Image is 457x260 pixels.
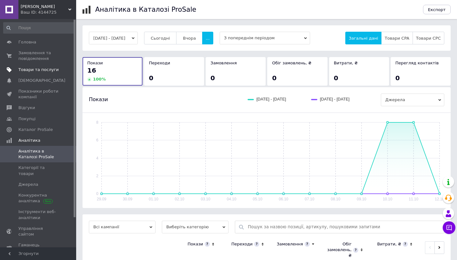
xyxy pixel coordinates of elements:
div: Ваш ID: 4144725 [21,10,76,15]
button: ... [202,32,213,44]
span: Конкурентна аналітика [18,192,59,204]
span: З попереднім періодом [220,32,310,44]
div: Обіг замовлень, ₴ [326,241,352,259]
button: Вчора [176,32,202,44]
span: Аналітика в Каталозі ProSale [18,148,59,160]
text: 29.09 [97,197,106,201]
text: 11.10 [409,197,418,201]
span: Загальні дані [349,36,378,41]
text: 8 [96,120,98,125]
text: 05.10 [253,197,262,201]
span: Покупці [18,116,36,122]
text: 01.10 [149,197,158,201]
button: Чат з покупцем [443,221,455,234]
text: 30.09 [123,197,132,201]
span: Bambino Felice [21,4,68,10]
button: Сьогодні [144,32,177,44]
text: 06.10 [279,197,288,201]
span: Вчора [183,36,196,41]
span: Обіг замовлень, ₴ [272,61,311,65]
text: 12.10 [435,197,444,201]
span: Управління сайтом [18,226,59,237]
input: Пошук [3,22,75,34]
span: 100 % [93,77,106,81]
text: 04.10 [227,197,236,201]
span: Показники роботи компанії [18,88,59,100]
text: 02.10 [175,197,184,201]
span: 16 [87,67,96,74]
span: Категорії та товари [18,165,59,176]
span: ... [206,36,209,41]
text: 0 [96,192,98,196]
button: Експорт [423,5,451,14]
span: Товари CPA [385,36,409,41]
text: 2 [96,174,98,178]
text: 08.10 [331,197,340,201]
text: 09.10 [357,197,366,201]
text: 03.10 [201,197,210,201]
text: 6 [96,138,98,142]
span: Перегляд контактів [395,61,439,65]
text: 07.10 [305,197,314,201]
span: Товари CPC [416,36,441,41]
span: Виберіть категорію [162,221,228,233]
span: Відгуки [18,105,35,111]
button: Товари CPA [381,32,413,44]
div: Замовлення [277,241,303,247]
div: Переходи [231,241,253,247]
span: Джерела [18,182,38,187]
button: [DATE] - [DATE] [89,32,138,44]
span: Всі кампанії [89,221,156,233]
input: Пошук за назвою позиції, артикулу, пошуковими запитами [248,221,441,233]
span: 0 [210,74,215,82]
span: Сьогодні [151,36,170,41]
text: 4 [96,156,98,160]
span: Покази [87,61,103,65]
span: 0 [334,74,338,82]
span: Товари та послуги [18,67,59,73]
span: Головна [18,39,36,45]
span: Замовлення та повідомлення [18,50,59,62]
span: Замовлення [210,61,237,65]
span: [DEMOGRAPHIC_DATA] [18,78,65,83]
span: Покази [89,96,108,103]
span: 0 [149,74,153,82]
span: Переходи [149,61,170,65]
span: Витрати, ₴ [334,61,358,65]
span: Джерела [381,94,444,106]
button: Загальні дані [345,32,381,44]
h1: Аналітика в Каталозі ProSale [95,6,196,13]
text: 10.10 [383,197,392,201]
span: Гаманець компанії [18,242,59,254]
span: Каталог ProSale [18,127,53,133]
button: Товари CPC [413,32,444,44]
span: Аналітика [18,138,40,143]
div: Витрати, ₴ [377,241,401,247]
div: Покази [188,241,203,247]
span: 0 [395,74,400,82]
span: Інструменти веб-аналітики [18,209,59,220]
span: 0 [272,74,276,82]
span: Експорт [428,7,446,12]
